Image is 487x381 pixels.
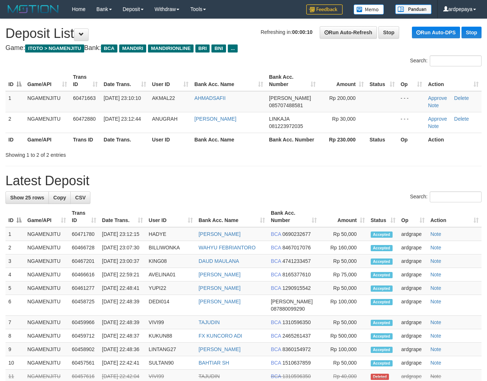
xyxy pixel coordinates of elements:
[5,112,24,133] td: 2
[5,26,482,41] h1: Deposit List
[228,44,238,53] span: ...
[152,95,175,101] span: AKMAL22
[146,356,196,370] td: SULTAN90
[271,272,281,277] span: BCA
[283,245,311,250] span: Copy 8467017076 to clipboard
[425,133,482,146] th: Action
[378,26,399,39] a: Stop
[24,281,69,295] td: NGAMENJITU
[320,254,368,268] td: Rp 50,000
[269,95,311,101] span: [PERSON_NAME]
[73,95,96,101] span: 60471663
[5,316,24,329] td: 7
[69,206,99,227] th: Trans ID: activate to sort column ascending
[99,241,146,254] td: [DATE] 23:07:30
[320,227,368,241] td: Rp 50,000
[5,268,24,281] td: 4
[371,374,389,380] span: Deleted
[24,254,69,268] td: NGAMENJITU
[320,281,368,295] td: Rp 50,000
[70,191,90,204] a: CSV
[101,70,149,91] th: Date Trans.: activate to sort column ascending
[199,258,239,264] a: DAUD MAULANA
[104,95,141,101] span: [DATE] 23:10:10
[99,254,146,268] td: [DATE] 23:00:37
[146,227,196,241] td: HADYE
[69,295,99,316] td: 60458725
[69,316,99,329] td: 60459966
[99,206,146,227] th: Date Trans.: activate to sort column ascending
[199,285,241,291] a: [PERSON_NAME]
[320,268,368,281] td: Rp 75,000
[271,306,305,312] span: Copy 087880099290 to clipboard
[146,206,196,227] th: User ID: activate to sort column ascending
[371,232,393,238] span: Accepted
[70,133,101,146] th: Trans ID
[24,343,69,356] td: NGAMENJITU
[320,356,368,370] td: Rp 50,000
[371,272,393,278] span: Accepted
[271,360,281,366] span: BCA
[5,295,24,316] td: 6
[24,316,69,329] td: NGAMENJITU
[398,343,428,356] td: ardgrape
[101,133,149,146] th: Date Trans.
[371,347,393,353] span: Accepted
[73,116,96,122] span: 60472880
[199,272,241,277] a: [PERSON_NAME]
[428,123,439,129] a: Note
[398,206,428,227] th: Op: activate to sort column ascending
[430,258,441,264] a: Note
[99,227,146,241] td: [DATE] 23:12:15
[99,356,146,370] td: [DATE] 22:42:41
[371,333,393,339] span: Accepted
[398,227,428,241] td: ardgrape
[191,133,266,146] th: Bank Acc. Name
[319,133,367,146] th: Rp 230.000
[146,254,196,268] td: KING08
[69,227,99,241] td: 60471780
[69,329,99,343] td: 60459712
[5,91,24,112] td: 1
[269,102,303,108] span: Copy 085707488581 to clipboard
[194,116,236,122] a: [PERSON_NAME]
[430,285,441,291] a: Note
[329,95,355,101] span: Rp 200,000
[320,206,368,227] th: Amount: activate to sort column ascending
[99,295,146,316] td: [DATE] 22:48:39
[195,44,210,53] span: BRI
[196,206,268,227] th: Bank Acc. Name: activate to sort column ascending
[24,91,70,112] td: NGAMENJITU
[5,148,198,159] div: Showing 1 to 2 of 2 entries
[428,95,447,101] a: Approve
[199,346,241,352] a: [PERSON_NAME]
[261,29,312,35] span: Refreshing in:
[146,316,196,329] td: VIVI99
[320,329,368,343] td: Rp 500,000
[319,70,367,91] th: Amount: activate to sort column ascending
[119,44,146,53] span: MANDIRI
[320,241,368,254] td: Rp 160,000
[371,285,393,292] span: Accepted
[306,4,343,15] img: Feedback.jpg
[199,333,242,339] a: FX KUNCORO ADI
[24,133,70,146] th: Game/API
[428,116,447,122] a: Approve
[430,346,441,352] a: Note
[5,206,24,227] th: ID: activate to sort column descending
[320,26,377,39] a: Run Auto-Refresh
[398,356,428,370] td: ardgrape
[292,29,312,35] strong: 00:00:10
[283,258,311,264] span: Copy 4741233457 to clipboard
[271,319,281,325] span: BCA
[69,254,99,268] td: 60467201
[398,329,428,343] td: ardgrape
[24,241,69,254] td: NGAMENJITU
[24,112,70,133] td: NGAMENJITU
[268,206,320,227] th: Bank Acc. Number: activate to sort column ascending
[454,116,469,122] a: Delete
[398,91,425,112] td: - - -
[24,295,69,316] td: NGAMENJITU
[410,55,482,66] label: Search:
[283,272,311,277] span: Copy 8165377610 to clipboard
